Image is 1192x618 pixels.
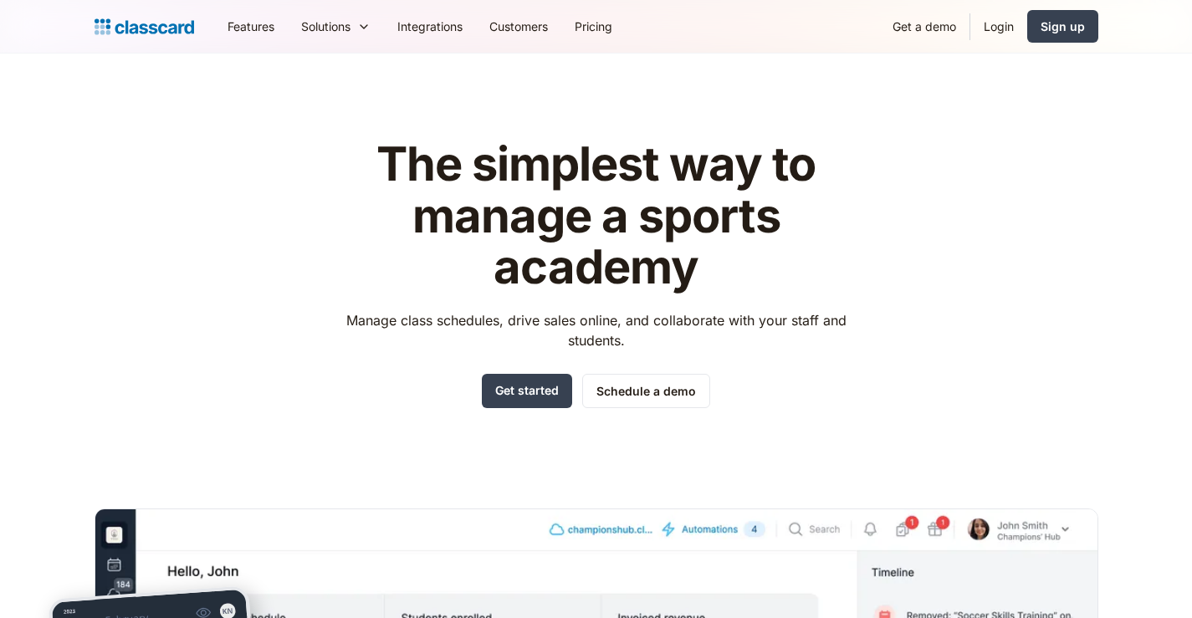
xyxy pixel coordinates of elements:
[1041,18,1085,35] div: Sign up
[476,8,561,45] a: Customers
[330,139,862,294] h1: The simplest way to manage a sports academy
[330,310,862,350] p: Manage class schedules, drive sales online, and collaborate with your staff and students.
[214,8,288,45] a: Features
[970,8,1027,45] a: Login
[301,18,350,35] div: Solutions
[561,8,626,45] a: Pricing
[879,8,969,45] a: Get a demo
[288,8,384,45] div: Solutions
[482,374,572,408] a: Get started
[582,374,710,408] a: Schedule a demo
[95,15,194,38] a: Logo
[384,8,476,45] a: Integrations
[1027,10,1098,43] a: Sign up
